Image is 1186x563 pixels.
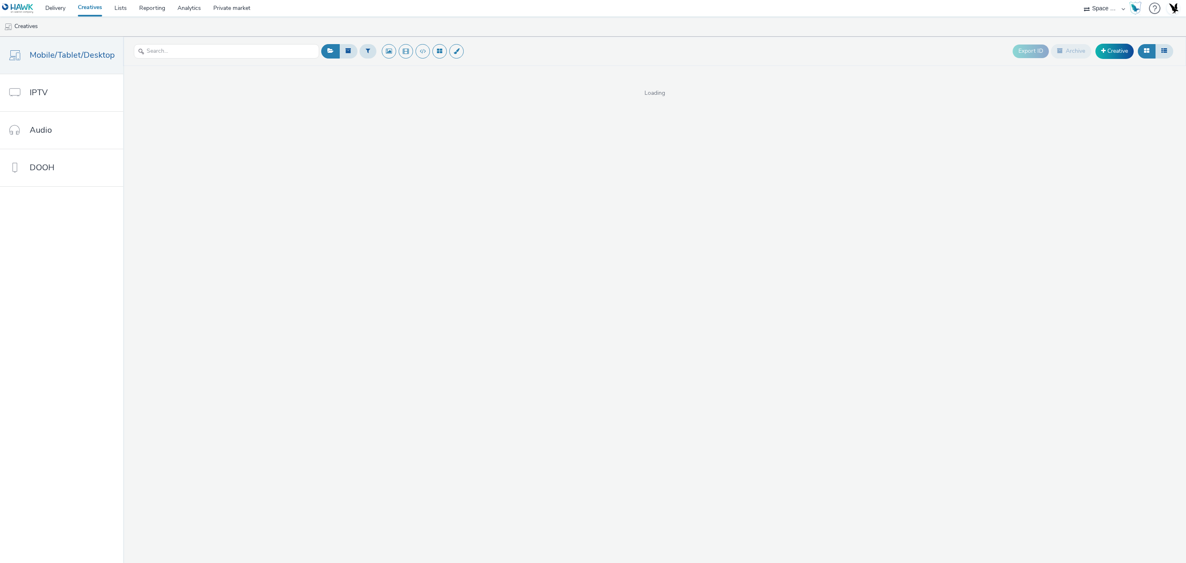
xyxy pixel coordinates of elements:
[2,3,34,14] img: undefined Logo
[1013,45,1049,58] button: Export ID
[30,162,54,174] span: DOOH
[30,87,48,99] span: IPTV
[1051,44,1091,58] button: Archive
[1095,44,1134,59] a: Creative
[123,89,1186,97] span: Loading
[30,49,115,61] span: Mobile/Tablet/Desktop
[1129,2,1145,15] a: Hawk Academy
[4,23,12,31] img: mobile
[1129,2,1142,15] img: Hawk Academy
[1167,2,1179,14] img: Account UK
[134,44,319,59] input: Search...
[30,124,52,136] span: Audio
[1138,44,1156,58] button: Grid
[1155,44,1173,58] button: Table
